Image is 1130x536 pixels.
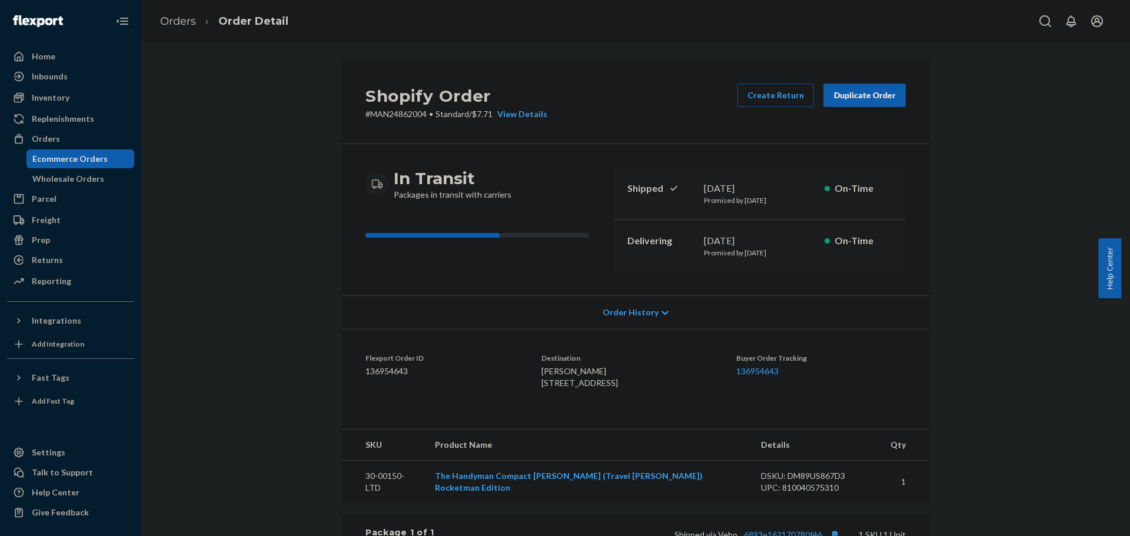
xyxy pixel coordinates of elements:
dt: Destination [541,353,717,363]
div: Freight [32,214,61,226]
span: [PERSON_NAME] [STREET_ADDRESS] [541,366,618,388]
span: Standard [436,109,469,119]
button: Open Search Box [1033,9,1057,33]
p: Promised by [DATE] [704,248,815,258]
button: Open account menu [1085,9,1109,33]
div: Orders [32,133,60,145]
span: • [429,109,433,119]
a: Reporting [7,272,134,291]
a: Inventory [7,88,134,107]
p: Delivering [627,234,694,248]
button: Integrations [7,311,134,330]
div: Reporting [32,275,71,287]
a: Home [7,47,134,66]
a: Add Fast Tag [7,392,134,411]
p: # MAN24862004 / $7.71 [365,108,547,120]
button: Create Return [737,84,814,107]
div: Prep [32,234,50,246]
div: Help Center [32,487,79,498]
a: Replenishments [7,109,134,128]
div: Inventory [32,92,69,104]
dt: Flexport Order ID [365,353,523,363]
a: Wholesale Orders [26,169,135,188]
div: Returns [32,254,63,266]
div: Fast Tags [32,372,69,384]
th: Details [752,430,881,461]
td: 1 [881,461,929,504]
button: Fast Tags [7,368,134,387]
p: Shipped [627,182,694,195]
img: Flexport logo [13,15,63,27]
p: Promised by [DATE] [704,195,815,205]
h2: Shopify Order [365,84,547,108]
div: Inbounds [32,71,68,82]
div: Talk to Support [32,467,93,478]
button: Open notifications [1059,9,1083,33]
div: Packages in transit with carriers [394,168,511,201]
a: Parcel [7,189,134,208]
div: Settings [32,447,65,458]
button: Close Navigation [111,9,134,33]
div: Give Feedback [32,507,89,518]
a: Ecommerce Orders [26,149,135,168]
ol: breadcrumbs [151,4,298,39]
span: Order History [603,307,659,318]
h3: In Transit [394,168,511,189]
a: Prep [7,231,134,249]
div: Wholesale Orders [32,173,104,185]
button: Give Feedback [7,503,134,522]
div: Replenishments [32,113,94,125]
a: Returns [7,251,134,269]
div: Home [32,51,55,62]
dt: Buyer Order Tracking [736,353,906,363]
div: Add Integration [32,339,84,349]
div: Parcel [32,193,56,205]
a: Order Detail [218,15,288,28]
div: UPC: 810040575310 [761,482,872,494]
div: Add Fast Tag [32,396,74,406]
th: SKU [342,430,426,461]
a: Add Integration [7,335,134,354]
div: [DATE] [704,234,815,248]
a: Settings [7,443,134,462]
button: Help Center [1098,238,1121,298]
div: DSKU: DM89US867D3 [761,470,872,482]
th: Product Name [426,430,752,461]
div: Duplicate Order [833,89,896,101]
a: Inbounds [7,67,134,86]
a: Help Center [7,483,134,502]
td: 30-00150-LTD [342,461,426,504]
div: Ecommerce Orders [32,153,108,165]
a: The Handyman Compact [PERSON_NAME] (Travel [PERSON_NAME]) Rocketman Edition [435,471,703,492]
a: Orders [160,15,196,28]
p: On-Time [835,234,892,248]
a: Talk to Support [7,463,134,482]
a: Orders [7,129,134,148]
dd: 136954643 [365,365,523,377]
p: On-Time [835,182,892,195]
div: Integrations [32,315,81,327]
div: [DATE] [704,182,815,195]
button: View Details [493,108,547,120]
button: Duplicate Order [823,84,906,107]
a: Freight [7,211,134,229]
th: Qty [881,430,929,461]
a: 136954643 [736,366,779,376]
